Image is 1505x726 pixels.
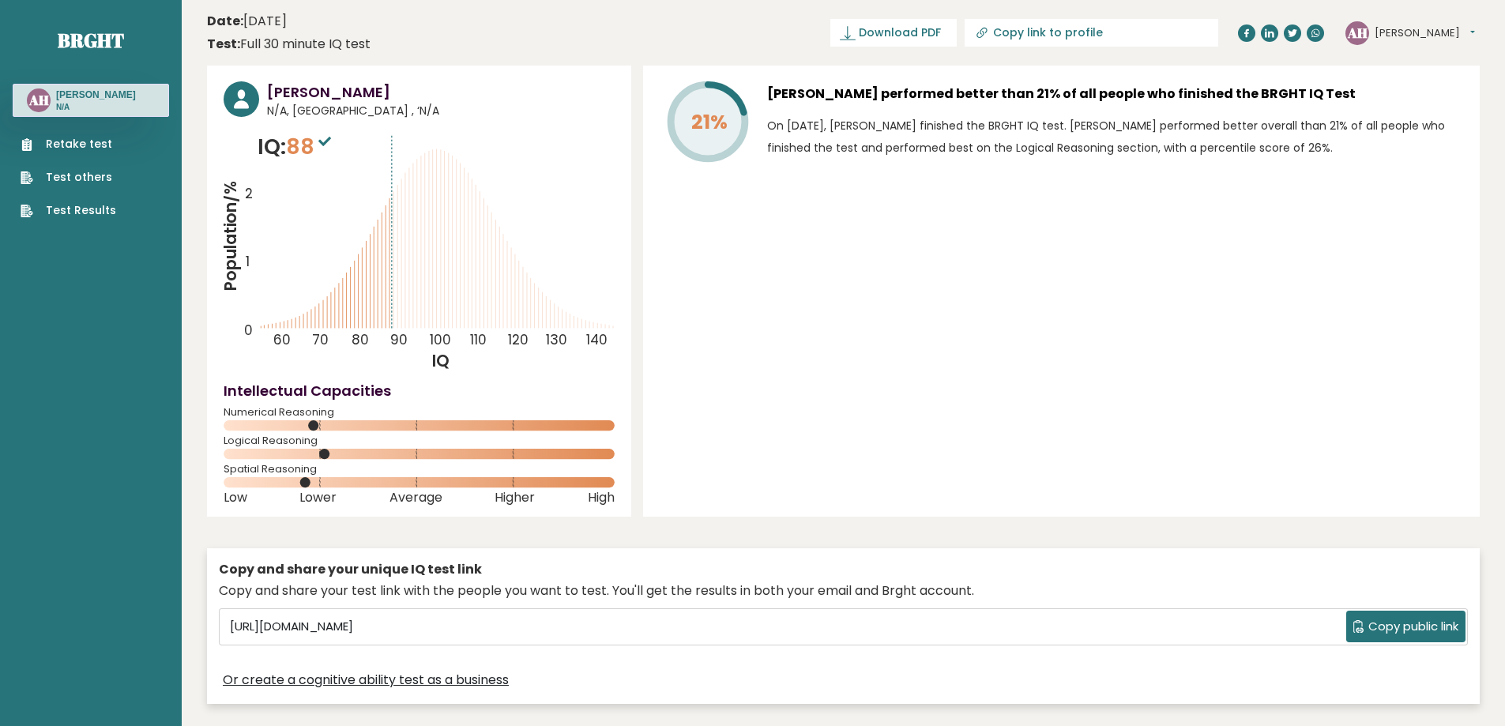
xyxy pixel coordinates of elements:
[21,202,116,219] a: Test Results
[830,19,957,47] a: Download PDF
[767,115,1463,159] p: On [DATE], [PERSON_NAME] finished the BRGHT IQ test. [PERSON_NAME] performed better overall than ...
[56,102,136,113] p: N/A
[220,181,242,292] tspan: Population/%
[691,108,728,136] tspan: 21%
[312,330,329,349] tspan: 70
[207,35,371,54] div: Full 30 minute IQ test
[21,169,116,186] a: Test others
[223,671,509,690] a: Or create a cognitive ability test as a business
[1375,25,1475,41] button: [PERSON_NAME]
[389,495,442,501] span: Average
[1347,23,1368,41] text: AH
[433,350,450,372] tspan: IQ
[586,330,608,349] tspan: 140
[273,330,291,349] tspan: 60
[767,81,1463,107] h3: [PERSON_NAME] performed better than 21% of all people who finished the BRGHT IQ Test
[219,581,1468,600] div: Copy and share your test link with the people you want to test. You'll get the results in both yo...
[207,12,287,31] time: [DATE]
[219,560,1468,579] div: Copy and share your unique IQ test link
[224,466,615,472] span: Spatial Reasoning
[258,131,335,163] p: IQ:
[244,321,253,340] tspan: 0
[21,136,116,152] a: Retake test
[495,495,535,501] span: Higher
[267,81,615,103] h3: [PERSON_NAME]
[390,330,408,349] tspan: 90
[299,495,337,501] span: Lower
[470,330,487,349] tspan: 110
[1368,618,1458,636] span: Copy public link
[859,24,941,41] span: Download PDF
[224,409,615,416] span: Numerical Reasoning
[286,132,335,161] span: 88
[352,330,369,349] tspan: 80
[245,185,253,204] tspan: 2
[28,91,49,109] text: AH
[246,252,250,271] tspan: 1
[207,35,240,53] b: Test:
[224,438,615,444] span: Logical Reasoning
[1346,611,1465,642] button: Copy public link
[267,103,615,119] span: N/A, [GEOGRAPHIC_DATA] , ‘N/A
[508,330,529,349] tspan: 120
[430,330,451,349] tspan: 100
[58,28,124,53] a: Brght
[224,380,615,401] h4: Intellectual Capacities
[224,495,247,501] span: Low
[547,330,568,349] tspan: 130
[56,88,136,101] h3: [PERSON_NAME]
[588,495,615,501] span: High
[207,12,243,30] b: Date:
